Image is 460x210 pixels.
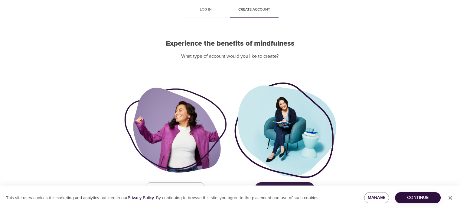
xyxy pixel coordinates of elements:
button: Personal Account [145,182,206,195]
span: Personal Account [152,185,199,192]
p: What type of account would you like to create? [124,53,336,60]
h2: Experience the benefits of mindfulness [124,39,336,48]
button: Continue [395,192,441,203]
button: Employee Account [255,182,315,195]
span: Manage [369,194,384,202]
span: Log in [185,7,227,13]
span: Create account [234,7,275,13]
span: Employee Account [261,185,308,192]
button: Manage [364,192,389,203]
span: Continue [400,194,436,202]
a: Privacy Policy [128,195,154,201]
